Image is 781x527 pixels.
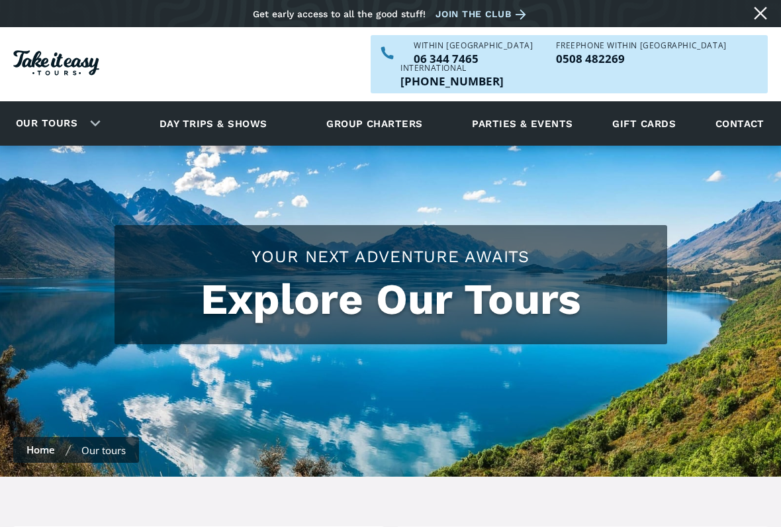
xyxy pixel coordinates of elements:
[414,53,533,64] a: Call us within NZ on 063447465
[310,105,439,142] a: Group charters
[436,6,531,23] a: Join the club
[400,64,504,72] div: International
[556,42,726,50] div: Freephone WITHIN [GEOGRAPHIC_DATA]
[13,437,139,463] nav: breadcrumbs
[143,105,284,142] a: Day trips & shows
[400,75,504,87] a: Call us outside of NZ on +6463447465
[709,105,771,142] a: Contact
[556,53,726,64] p: 0508 482269
[128,275,654,324] h1: Explore Our Tours
[13,44,99,85] a: Homepage
[750,3,771,24] a: Close message
[414,42,533,50] div: WITHIN [GEOGRAPHIC_DATA]
[414,53,533,64] p: 06 344 7465
[26,443,55,456] a: Home
[400,75,504,87] p: [PHONE_NUMBER]
[81,444,126,457] div: Our tours
[253,9,426,19] div: Get early access to all the good stuff!
[13,50,99,75] img: Take it easy Tours logo
[128,245,654,268] h2: Your Next Adventure Awaits
[606,105,682,142] a: Gift cards
[465,105,579,142] a: Parties & events
[556,53,726,64] a: Call us freephone within NZ on 0508482269
[6,108,87,139] a: Our tours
